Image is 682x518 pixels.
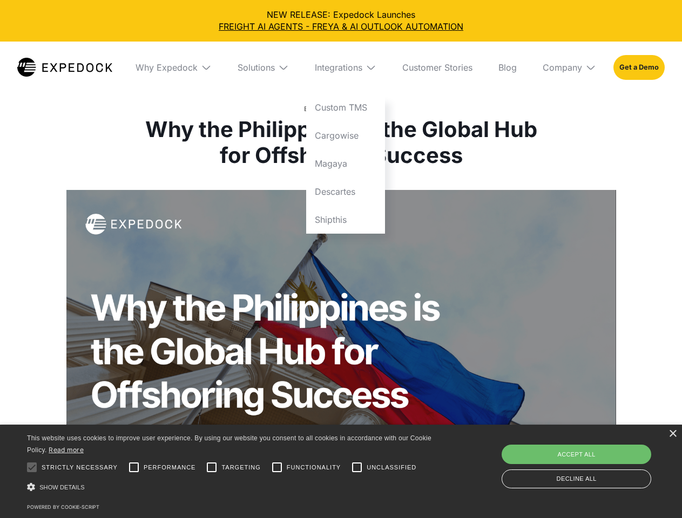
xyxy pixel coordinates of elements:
[306,93,385,234] nav: Integrations
[287,463,341,472] span: Functionality
[27,434,431,454] span: This website uses cookies to improve user experience. By using our website you consent to all coo...
[9,9,673,33] div: NEW RELEASE: Expedock Launches
[238,62,275,73] div: Solutions
[306,93,385,121] a: Custom TMS
[306,178,385,206] a: Descartes
[315,62,362,73] div: Integrations
[490,42,525,93] a: Blog
[613,55,665,80] a: Get a Demo
[9,21,673,32] a: FREIGHT AI AGENTS - FREYA & AI OUTLOOK AUTOMATION
[221,463,260,472] span: Targeting
[136,62,198,73] div: Why Expedock
[39,484,85,490] span: Show details
[306,206,385,234] a: Shipthis
[534,42,605,93] div: Company
[27,504,99,510] a: Powered by cookie-script
[229,42,298,93] div: Solutions
[141,117,542,168] h1: Why the Philippines is the Global Hub for Offshoring Success
[42,463,118,472] span: Strictly necessary
[306,42,385,93] div: Integrations
[543,62,582,73] div: Company
[49,446,84,454] a: Read more
[144,463,196,472] span: Performance
[502,401,682,518] iframe: Chat Widget
[306,121,385,149] a: Cargowise
[367,463,416,472] span: Unclassified
[27,480,435,495] div: Show details
[127,42,220,93] div: Why Expedock
[306,149,385,178] a: Magaya
[304,101,351,117] div: Educational
[394,42,481,93] a: Customer Stories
